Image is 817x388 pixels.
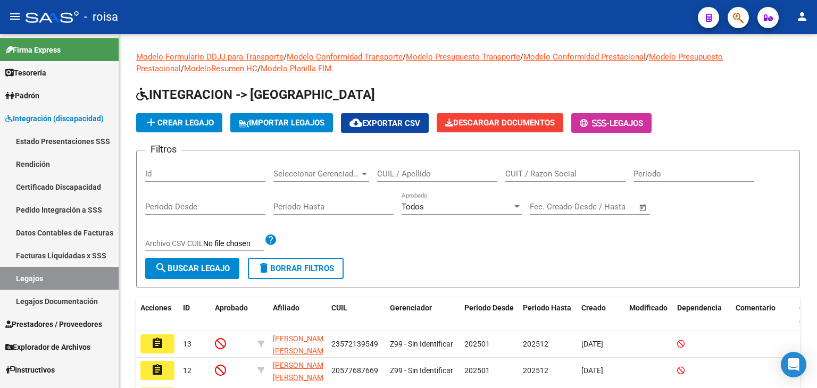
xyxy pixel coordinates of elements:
span: [DATE] [581,366,603,375]
span: 202501 [464,366,490,375]
button: Crear Legajo [136,113,222,132]
span: Exportar CSV [349,119,420,128]
span: Tesorería [5,67,46,79]
span: Prestadores / Proveedores [5,318,102,330]
span: Explorador de Archivos [5,341,90,353]
a: Modelo Presupuesto Transporte [406,52,520,62]
button: Open calendar [637,201,649,214]
span: 202512 [523,366,548,375]
button: IMPORTAR LEGAJOS [230,113,333,132]
span: 13 [183,340,191,348]
span: 202501 [464,340,490,348]
datatable-header-cell: Creado [577,297,625,332]
span: Padrón [5,90,39,102]
datatable-header-cell: Periodo Hasta [519,297,577,332]
mat-icon: search [155,262,168,274]
datatable-header-cell: Gerenciador [386,297,460,332]
a: Modelo Formulario DDJJ para Transporte [136,52,284,62]
button: -Legajos [571,113,652,133]
span: Afiliado [273,303,299,312]
span: 20577687669 [331,366,378,375]
span: 12 [183,366,191,375]
span: Acciones [140,303,171,312]
span: Firma Express [5,44,61,56]
span: Creado [581,303,606,312]
button: Buscar Legajo [145,258,239,279]
span: Borrar Filtros [257,264,334,273]
span: Gerenciador [390,303,432,312]
span: Instructivos [5,364,55,376]
span: Descargar Documentos [445,118,555,128]
input: Archivo CSV CUIL [203,239,264,249]
span: ID [183,303,190,312]
span: CUIL [331,303,347,312]
span: Periodo Hasta [523,303,571,312]
span: Seleccionar Gerenciador [273,169,360,179]
a: ModeloResumen HC [184,64,257,73]
span: IMPORTAR LEGAJOS [239,118,324,128]
span: [DATE] [581,340,603,348]
span: INTEGRACION -> [GEOGRAPHIC_DATA] [136,87,375,102]
mat-icon: cloud_download [349,116,362,129]
span: Comentario [736,303,776,312]
span: - roisa [84,5,118,29]
datatable-header-cell: Modificado [625,297,673,332]
input: Start date [530,202,564,212]
div: Open Intercom Messenger [781,352,806,377]
span: Z99 - Sin Identificar [390,366,453,375]
datatable-header-cell: Afiliado [269,297,327,332]
a: Modelo Conformidad Prestacional [523,52,646,62]
button: Exportar CSV [341,113,429,133]
span: Todos [402,202,424,212]
span: [PERSON_NAME] [PERSON_NAME] [273,334,330,355]
button: Descargar Documentos [437,113,563,132]
button: Borrar Filtros [248,258,344,279]
input: End date [574,202,626,212]
datatable-header-cell: Acciones [136,297,179,332]
datatable-header-cell: Comentario [731,297,795,332]
mat-icon: help [264,233,277,246]
span: Z99 - Sin Identificar [390,340,453,348]
datatable-header-cell: Dependencia [673,297,731,332]
mat-icon: assignment [151,364,164,376]
datatable-header-cell: CUIL [327,297,386,332]
a: Modelo Planilla FIM [261,64,331,73]
mat-icon: delete [257,262,270,274]
span: 202512 [523,340,548,348]
span: 23572139549 [331,340,378,348]
span: Periodo Desde [464,303,514,312]
span: Crear Legajo [145,118,214,128]
mat-icon: assignment [151,337,164,350]
a: Modelo Conformidad Transporte [287,52,403,62]
span: Archivo CSV CUIL [145,239,203,248]
mat-icon: person [796,10,808,23]
span: Aprobado [215,303,248,312]
span: Integración (discapacidad) [5,113,104,124]
h3: Filtros [145,142,182,157]
datatable-header-cell: Aprobado [211,297,253,332]
datatable-header-cell: ID [179,297,211,332]
span: Buscar Legajo [155,264,230,273]
mat-icon: add [145,116,157,129]
span: - [580,119,610,128]
span: Dependencia [677,303,722,312]
span: Modificado [629,303,668,312]
datatable-header-cell: Periodo Desde [460,297,519,332]
span: Legajos [610,119,643,128]
mat-icon: menu [9,10,21,23]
